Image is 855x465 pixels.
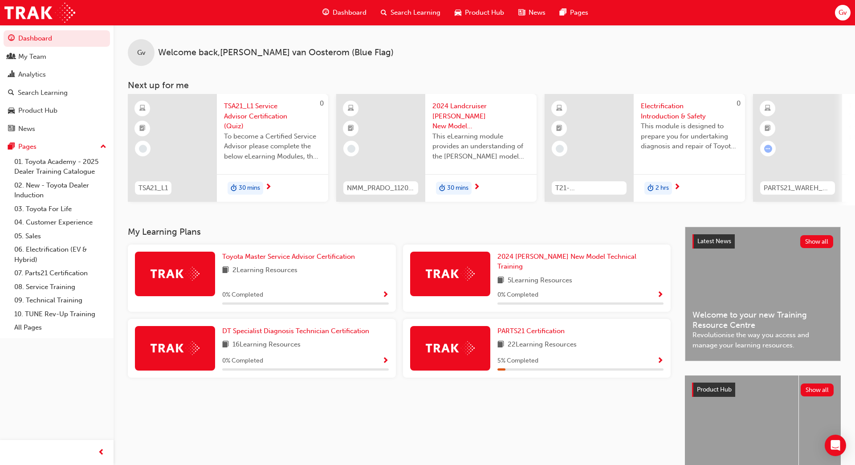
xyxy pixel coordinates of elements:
a: 01. Toyota Academy - 2025 Dealer Training Catalogue [11,155,110,179]
img: Trak [151,341,199,355]
a: NMM_PRADO_112024_MODULE_12024 Landcruiser [PERSON_NAME] New Model Mechanisms - Model Outline 1Thi... [336,94,537,202]
img: Trak [426,267,475,281]
a: 03. Toyota For Life [11,202,110,216]
span: learningRecordVerb_NONE-icon [347,145,355,153]
span: learningResourceType_ELEARNING-icon [556,103,562,114]
span: TSA21_L1 Service Advisor Certification (Quiz) [224,101,321,131]
span: duration-icon [647,183,654,194]
img: Trak [151,267,199,281]
span: 2024 [PERSON_NAME] New Model Technical Training [497,253,636,271]
button: Pages [4,139,110,155]
a: 02. New - Toyota Dealer Induction [11,179,110,202]
span: next-icon [265,184,272,192]
div: Product Hub [18,106,57,116]
span: 5 Learning Resources [508,275,572,286]
a: 06. Electrification (EV & Hybrid) [11,243,110,266]
h3: My Learning Plans [128,227,671,237]
div: Open Intercom Messenger [825,435,846,456]
a: search-iconSearch Learning [374,4,448,22]
img: Trak [4,3,75,23]
span: 0 [320,99,324,107]
a: My Team [4,49,110,65]
span: book-icon [222,265,229,276]
a: car-iconProduct Hub [448,4,511,22]
span: news-icon [518,7,525,18]
span: Show Progress [657,291,664,299]
span: pages-icon [560,7,566,18]
span: Product Hub [465,8,504,18]
span: search-icon [8,89,14,97]
span: booktick-icon [556,123,562,135]
div: Pages [18,142,37,152]
a: 0T21-FOD_HVIS_PREREQElectrification Introduction & SafetyThis module is designed to prepare you f... [545,94,745,202]
span: 2 Learning Resources [232,265,297,276]
span: learningRecordVerb_NONE-icon [139,145,147,153]
button: Show Progress [657,290,664,301]
span: booktick-icon [765,123,771,135]
span: next-icon [674,184,680,192]
span: learningResourceType_ELEARNING-icon [765,103,771,114]
span: chart-icon [8,71,15,79]
span: book-icon [222,339,229,351]
span: 5 % Completed [497,356,538,366]
span: Gv [839,8,847,18]
span: book-icon [497,275,504,286]
span: car-icon [455,7,461,18]
span: 2024 Landcruiser [PERSON_NAME] New Model Mechanisms - Model Outline 1 [432,101,529,131]
span: Search Learning [391,8,440,18]
h3: Next up for me [114,80,855,90]
span: next-icon [473,184,480,192]
a: Analytics [4,66,110,83]
button: Show all [800,235,834,248]
div: News [18,124,35,134]
a: 05. Sales [11,229,110,243]
button: Show Progress [382,290,389,301]
span: duration-icon [231,183,237,194]
span: Show Progress [382,357,389,365]
a: Product HubShow all [692,383,834,397]
span: Show Progress [657,357,664,365]
span: 22 Learning Resources [508,339,577,351]
span: Gv [137,48,146,58]
a: 09. Technical Training [11,294,110,307]
a: 04. Customer Experience [11,216,110,229]
button: Show all [801,383,834,396]
a: 2024 [PERSON_NAME] New Model Technical Training [497,252,664,272]
a: news-iconNews [511,4,553,22]
span: Welcome to your new Training Resource Centre [692,310,833,330]
span: learningRecordVerb_NONE-icon [556,145,564,153]
span: prev-icon [98,447,105,458]
span: booktick-icon [139,123,146,135]
span: Product Hub [697,386,732,393]
span: TSA21_L1 [138,183,168,193]
a: News [4,121,110,137]
a: Dashboard [4,30,110,47]
span: PARTS21_WAREH_N1021_EL [764,183,831,193]
a: 0TSA21_L1TSA21_L1 Service Advisor Certification (Quiz)To become a Certified Service Advisor pleas... [128,94,328,202]
a: 07. Parts21 Certification [11,266,110,280]
span: guage-icon [8,35,15,43]
a: Latest NewsShow all [692,234,833,249]
button: Gv [835,5,851,20]
span: 30 mins [239,183,260,193]
span: News [529,8,546,18]
span: Revolutionise the way you access and manage your learning resources. [692,330,833,350]
span: 0 % Completed [222,290,263,300]
div: Search Learning [18,88,68,98]
span: To become a Certified Service Advisor please complete the below eLearning Modules, the Service Ad... [224,131,321,162]
span: 16 Learning Resources [232,339,301,351]
a: 10. TUNE Rev-Up Training [11,307,110,321]
a: pages-iconPages [553,4,595,22]
span: NMM_PRADO_112024_MODULE_1 [347,183,415,193]
span: learningRecordVerb_ATTEMPT-icon [764,145,772,153]
span: learningResourceType_ELEARNING-icon [139,103,146,114]
span: Welcome back , [PERSON_NAME] van Oosterom (Blue Flag) [158,48,394,58]
span: duration-icon [439,183,445,194]
span: Show Progress [382,291,389,299]
a: Search Learning [4,85,110,101]
span: learningResourceType_ELEARNING-icon [348,103,354,114]
span: Dashboard [333,8,366,18]
a: 08. Service Training [11,280,110,294]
